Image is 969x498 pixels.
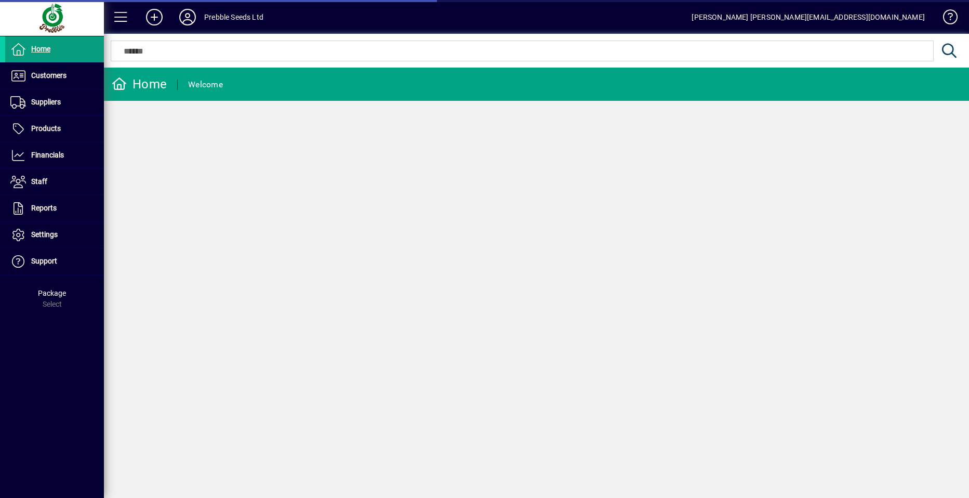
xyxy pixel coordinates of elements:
span: Financials [31,151,64,159]
span: Customers [31,71,67,80]
a: Suppliers [5,89,104,115]
a: Customers [5,63,104,89]
a: Support [5,248,104,274]
div: [PERSON_NAME] [PERSON_NAME][EMAIL_ADDRESS][DOMAIN_NAME] [692,9,925,25]
a: Financials [5,142,104,168]
div: Welcome [188,76,223,93]
span: Home [31,45,50,53]
a: Settings [5,222,104,248]
a: Reports [5,195,104,221]
span: Settings [31,230,58,239]
a: Knowledge Base [935,2,956,36]
button: Profile [171,8,204,27]
span: Package [38,289,66,297]
span: Suppliers [31,98,61,106]
span: Staff [31,177,47,186]
a: Products [5,116,104,142]
button: Add [138,8,171,27]
div: Home [112,76,167,93]
a: Staff [5,169,104,195]
div: Prebble Seeds Ltd [204,9,263,25]
span: Support [31,257,57,265]
span: Reports [31,204,57,212]
span: Products [31,124,61,133]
